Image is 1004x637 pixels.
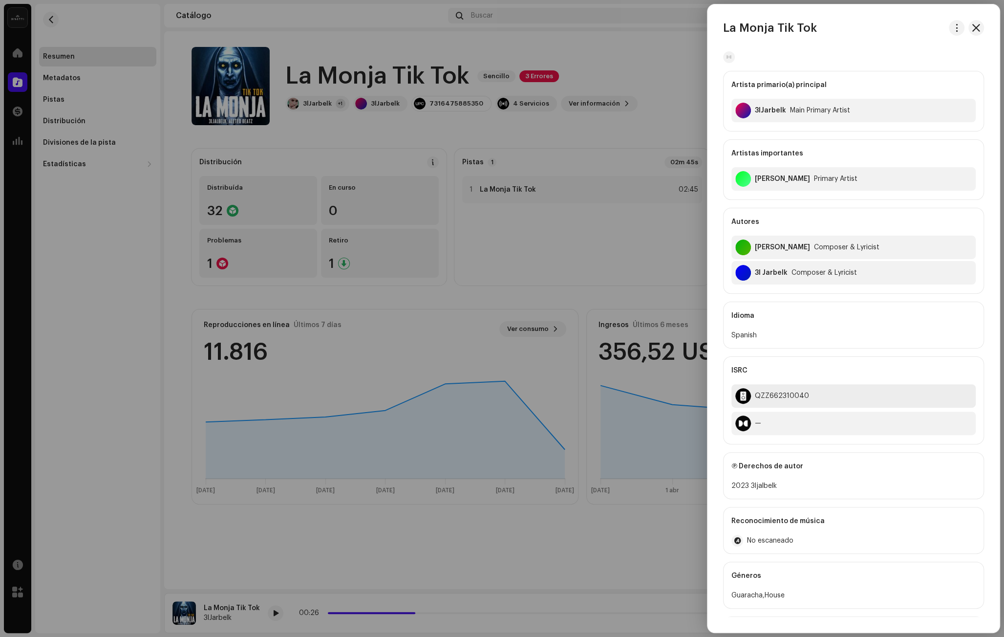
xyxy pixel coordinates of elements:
[731,208,976,236] div: Autores
[755,269,788,277] div: 3l Jarbelk
[731,329,976,341] div: Spanish
[731,357,976,384] div: ISRC
[731,453,976,480] div: Ⓟ Derechos de autor
[731,562,976,590] div: Géneros
[814,243,879,251] div: Composer & Lyricist
[755,107,786,114] div: 3lJarbelk
[755,243,810,251] div: Jossye Esteban Acosta
[731,480,976,492] div: 2023 3ljalbelk
[791,269,857,277] div: Composer & Lyricist
[731,140,976,167] div: Artistas importantes
[790,107,850,114] div: Main Primary Artist
[755,175,810,183] div: Aleteo Beatz
[731,507,976,535] div: Reconocimiento de música
[814,175,857,183] div: Primary Artist
[731,302,976,329] div: Idioma
[755,419,761,427] div: —
[731,71,976,99] div: Artista primario(a) principal
[731,590,976,601] div: Guaracha,House
[723,20,817,36] h3: La Monja Tik Tok
[755,392,809,400] div: QZZ662310040
[747,537,793,545] span: No escaneado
